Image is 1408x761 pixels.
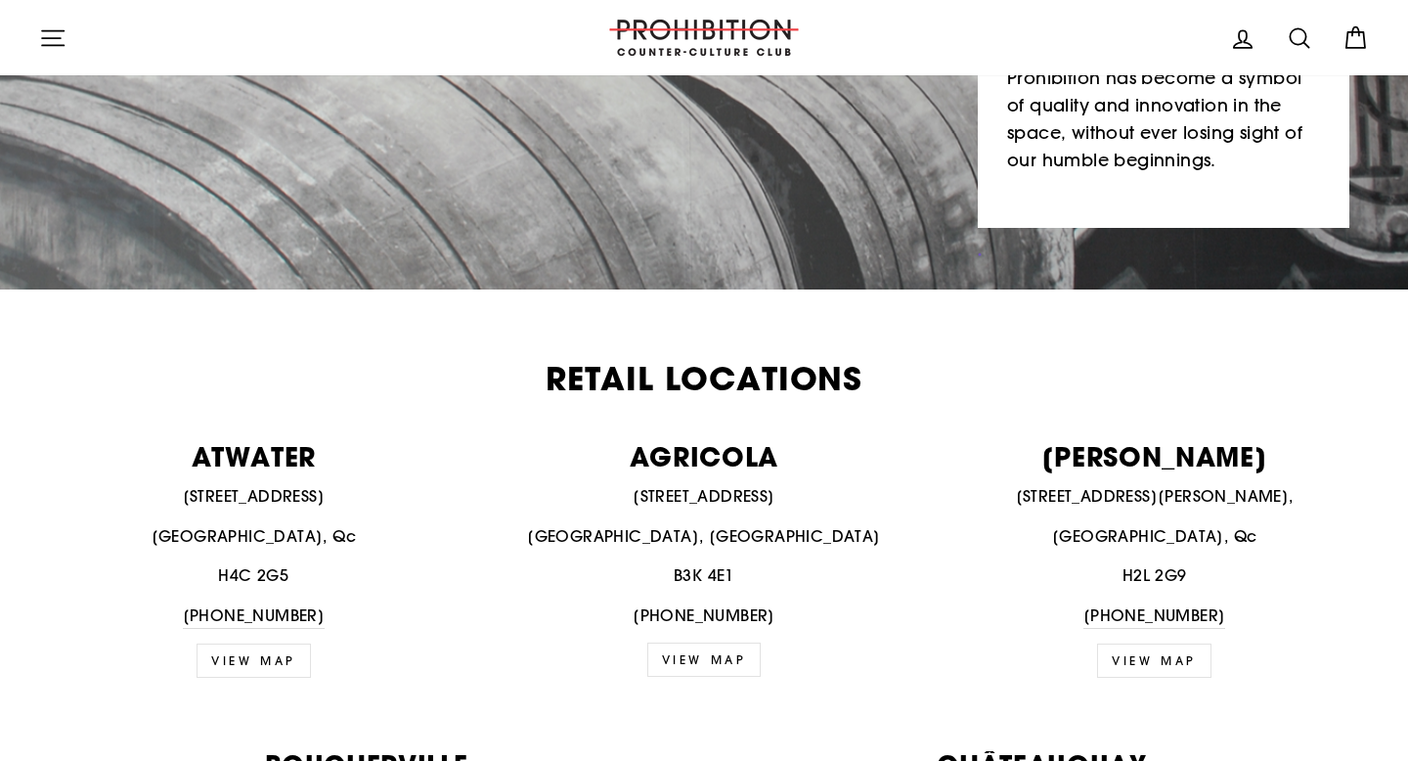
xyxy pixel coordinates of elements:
p: AGRICOLA [490,443,919,470]
p: [GEOGRAPHIC_DATA], [GEOGRAPHIC_DATA] [490,524,919,550]
a: VIEW MAP [197,644,311,678]
p: Prohibition has become a symbol of quality and innovation in the space, without ever losing sight... [1007,65,1320,175]
a: VIEW MAP [647,643,762,677]
p: B3K 4E1 [490,563,919,589]
p: [STREET_ADDRESS][PERSON_NAME], [940,484,1369,510]
p: [PERSON_NAME] [940,443,1369,470]
p: ATWATER [39,443,468,470]
a: [PHONE_NUMBER] [183,604,326,630]
a: view map [1097,644,1211,678]
a: [PHONE_NUMBER] [1083,604,1226,630]
p: H4C 2G5 [39,563,468,589]
h2: Retail Locations [39,363,1369,395]
img: PROHIBITION COUNTER-CULTURE CLUB [606,20,802,56]
p: [STREET_ADDRESS] [39,484,468,510]
p: [GEOGRAPHIC_DATA], Qc [39,524,468,550]
p: H2L 2G9 [940,563,1369,589]
p: [STREET_ADDRESS] [490,484,919,510]
p: [GEOGRAPHIC_DATA], Qc [940,524,1369,550]
p: [PHONE_NUMBER] [490,604,919,629]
